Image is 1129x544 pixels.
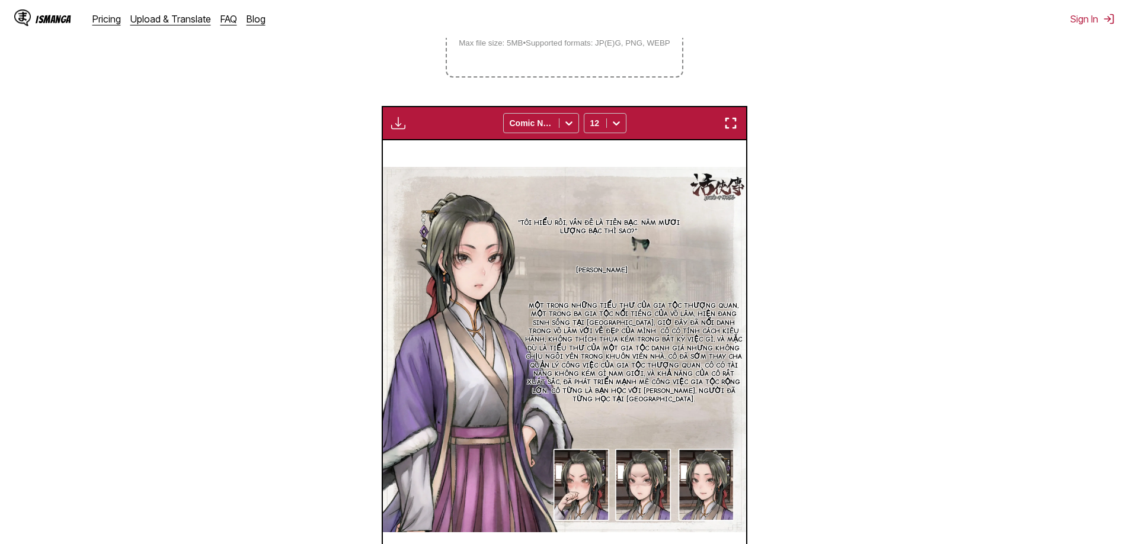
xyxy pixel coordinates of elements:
a: Pricing [92,13,121,25]
p: "Tôi hiểu rồi, vấn đề là tiền bạc. Năm mươi lượng bạc thì sao?" [509,216,688,238]
small: Max file size: 5MB • Supported formats: JP(E)G, PNG, WEBP [449,38,680,47]
a: Blog [247,13,266,25]
button: Sign In [1070,13,1115,25]
img: Manga Panel [383,167,746,532]
img: Sign out [1103,13,1115,25]
img: IsManga Logo [14,9,31,26]
img: Enter fullscreen [724,116,738,130]
div: IsManga [36,14,71,25]
a: Upload & Translate [130,13,211,25]
img: Download translated images [391,116,405,130]
p: [PERSON_NAME] [574,263,630,276]
a: FAQ [220,13,237,25]
a: IsManga LogoIsManga [14,9,92,28]
p: Một trong những tiểu thư của gia tộc Thượng Quan, một trong ba gia tộc nổi tiếng của võ lâm, hiện... [522,299,746,406]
